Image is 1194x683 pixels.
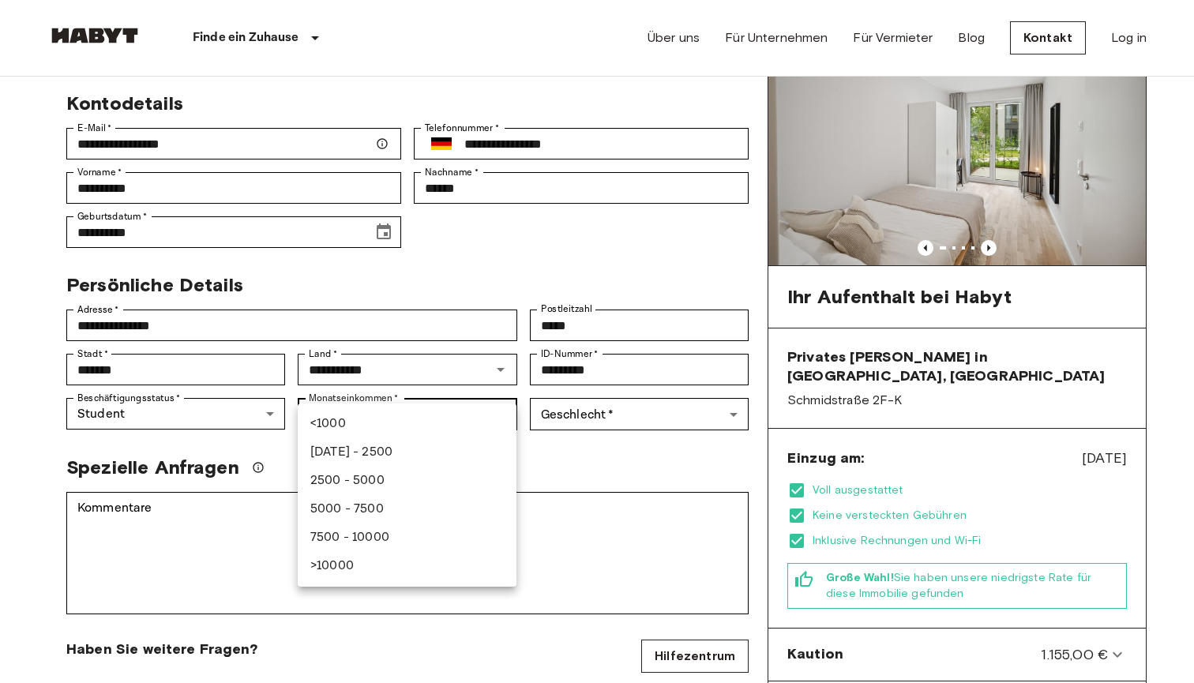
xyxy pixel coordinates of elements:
[298,524,516,552] li: 7500 - 10000
[298,410,516,438] li: <1000
[298,438,516,467] li: [DATE] - 2500
[298,552,516,580] li: >10000
[298,495,516,524] li: 5000 - 7500
[298,467,516,495] li: 2500 - 5000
